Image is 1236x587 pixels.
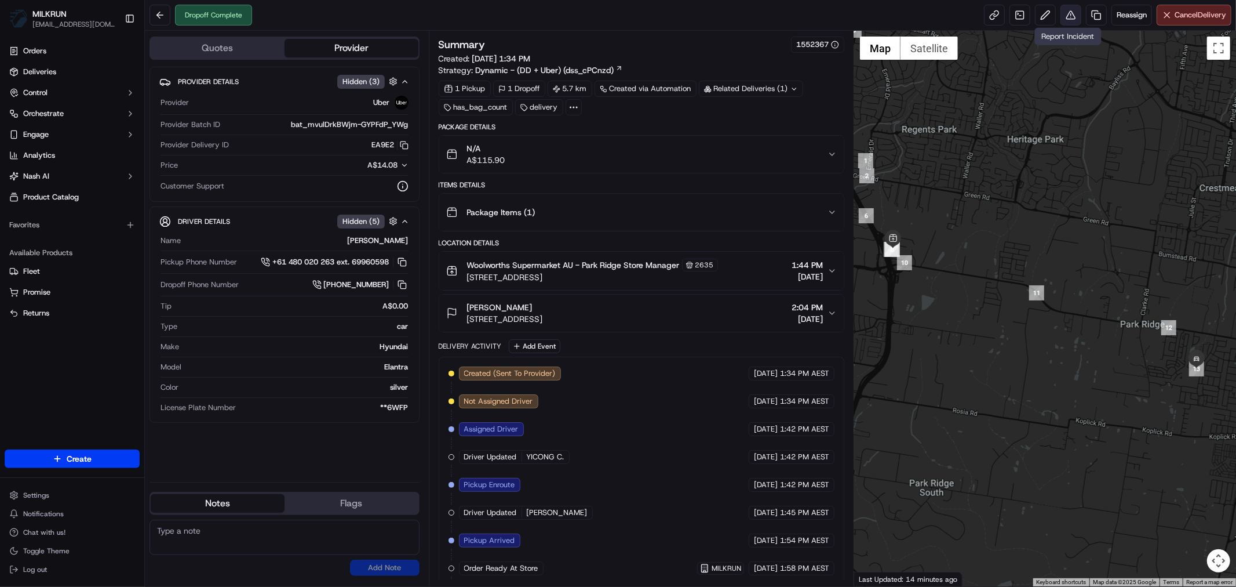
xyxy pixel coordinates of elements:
span: Chat with us! [23,528,65,537]
span: 1:54 PM AEST [780,535,829,546]
span: Assigned Driver [464,424,519,434]
div: 9 [885,242,900,257]
span: Control [23,88,48,98]
div: Created via Automation [595,81,697,97]
span: Driver Details [178,217,230,226]
a: Report a map error [1186,579,1233,585]
a: Orders [5,42,140,60]
span: Deliveries [23,67,56,77]
span: [PERSON_NAME] [467,302,533,313]
span: Reassign [1117,10,1147,20]
span: Price [161,160,178,171]
img: Google [857,571,895,586]
span: Hidden ( 3 ) [342,77,380,87]
span: [DATE] [792,271,823,282]
span: Cancel Delivery [1175,10,1226,20]
span: 1:42 PM AEST [780,424,829,434]
button: [PHONE_NUMBER] [312,278,409,291]
button: Toggle Theme [5,543,140,559]
span: 2:04 PM [792,302,823,313]
span: Create [67,453,92,465]
span: [DATE] [754,368,778,379]
span: Hidden ( 5 ) [342,216,380,227]
span: License Plate Number [161,403,236,413]
span: Order Ready At Store [464,563,538,574]
div: 1 Dropoff [493,81,545,97]
span: Provider Batch ID [161,119,220,130]
span: [DATE] [754,424,778,434]
button: Control [5,84,140,102]
a: Fleet [9,266,135,277]
span: 1:44 PM [792,259,823,271]
div: Strategy: [439,64,623,76]
button: Promise [5,283,140,302]
button: Keyboard shortcuts [1036,578,1086,586]
span: Settings [23,491,49,500]
a: Open this area in Google Maps (opens a new window) [857,571,895,586]
div: silver [183,382,409,393]
div: delivery [515,99,563,115]
button: Returns [5,304,140,323]
span: [DATE] [792,313,823,325]
span: [PHONE_NUMBER] [324,280,389,290]
button: Create [5,450,140,468]
div: Elantra [186,362,409,372]
button: Map camera controls [1207,549,1230,572]
span: Provider Details [178,77,239,86]
span: Created: [439,53,531,64]
span: 1:34 PM AEST [780,396,829,407]
img: MILKRUN [9,9,28,28]
span: [DATE] [754,563,778,574]
span: 1:42 PM AEST [780,480,829,490]
span: A$115.90 [467,154,505,166]
span: Returns [23,308,49,318]
button: Show street map [860,37,900,60]
button: Orchestrate [5,104,140,123]
span: Orchestrate [23,108,64,119]
div: 2 [859,168,874,183]
div: Related Deliveries (1) [699,81,803,97]
button: Woolworths Supermarket AU - Park Ridge Store Manager2635[STREET_ADDRESS]1:44 PM[DATE] [439,252,844,290]
span: N/A [467,143,505,154]
button: Fleet [5,262,140,281]
span: [PERSON_NAME] [527,508,588,518]
button: Provider DetailsHidden (3) [159,72,410,91]
span: bat_mvulDrkBWjm-GYPFdP_YWg [291,119,409,130]
button: [EMAIL_ADDRESS][DOMAIN_NAME] [32,20,115,29]
button: Show satellite imagery [900,37,958,60]
button: Engage [5,125,140,144]
div: 5.7 km [548,81,592,97]
a: Returns [9,308,135,318]
button: Notifications [5,506,140,522]
span: Log out [23,565,47,574]
div: 11 [1029,285,1044,300]
a: Promise [9,287,135,298]
button: Toggle fullscreen view [1207,37,1230,60]
span: 2635 [695,260,714,270]
button: Reassign [1111,5,1152,26]
span: Product Catalog [23,192,79,202]
button: CancelDelivery [1157,5,1231,26]
span: Not Assigned Driver [464,396,533,407]
span: 1:34 PM AEST [780,368,829,379]
a: Terms (opens in new tab) [1163,579,1179,585]
button: Notes [151,494,285,513]
span: [DATE] [754,396,778,407]
div: [PERSON_NAME] [185,235,409,246]
button: Log out [5,561,140,578]
a: +61 480 020 263 ext. 69960598 [261,256,409,269]
span: MILKRUN [712,564,741,573]
div: 10 [897,255,912,270]
span: Map data ©2025 Google [1093,579,1156,585]
button: Package Items (1) [439,194,844,231]
button: A$14.08 [307,160,409,171]
span: MILKRUN [32,8,67,20]
span: YICONG C. [527,452,564,462]
span: Analytics [23,150,55,161]
button: [PERSON_NAME][STREET_ADDRESS]2:04 PM[DATE] [439,295,844,332]
div: 6 [859,208,874,223]
div: Delivery Activity [439,342,502,351]
button: Chat with us! [5,524,140,541]
button: Flags [285,494,418,513]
